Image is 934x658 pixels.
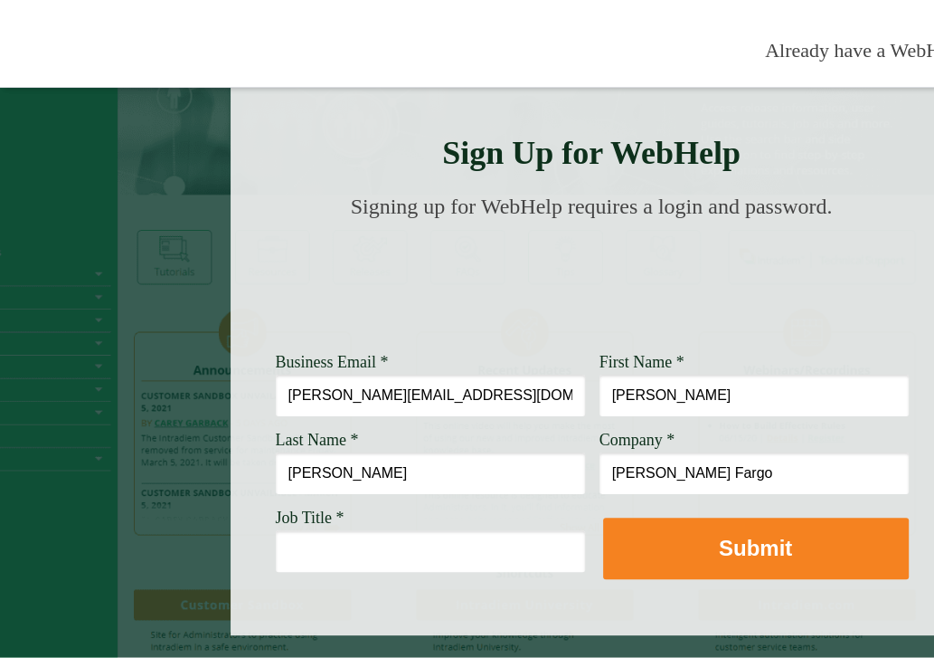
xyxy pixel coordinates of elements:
span: First Name * [599,353,684,371]
span: Company * [599,431,675,449]
strong: Sign Up for WebHelp [442,135,741,171]
span: Job Title * [276,509,344,527]
span: Signing up for WebHelp requires a login and password. [351,195,833,218]
span: Business Email * [276,353,389,371]
strong: Submit [719,536,792,560]
span: Last Name * [276,431,359,449]
button: Submit [603,518,909,579]
img: Need Credentials? Sign up below. Have Credentials? Use the sign-in button. [287,237,898,328]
